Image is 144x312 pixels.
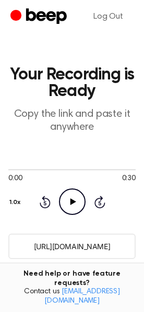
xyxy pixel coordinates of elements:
p: Copy the link and paste it anywhere [8,108,136,134]
button: 1.0x [8,194,25,211]
h1: Your Recording is Ready [8,66,136,100]
a: [EMAIL_ADDRESS][DOMAIN_NAME] [44,288,120,305]
span: 0:30 [122,173,136,184]
a: Beep [10,7,69,27]
span: Contact us [6,288,138,306]
a: Log Out [83,4,134,29]
span: 0:00 [8,173,22,184]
